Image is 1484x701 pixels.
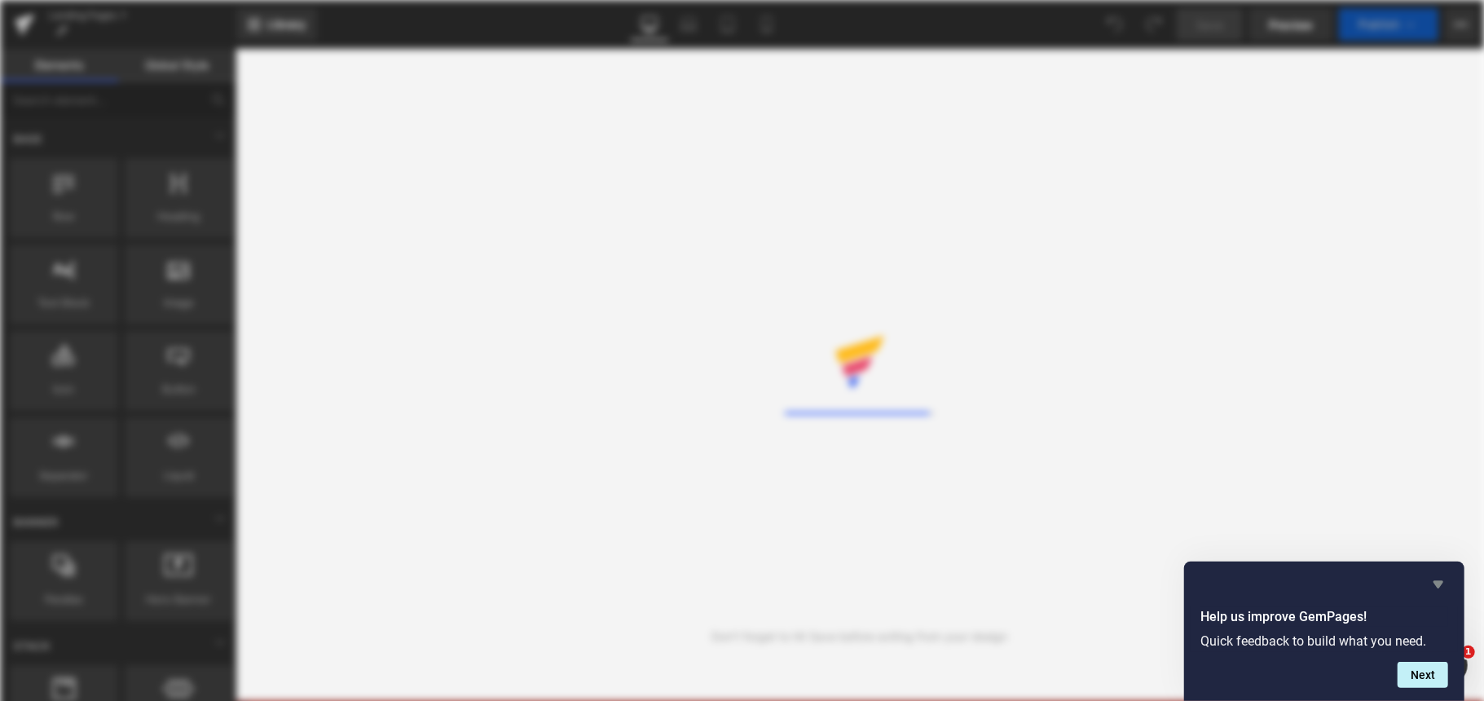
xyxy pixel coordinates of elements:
p: Quick feedback to build what you need. [1200,633,1448,649]
span: 1 [1462,646,1475,659]
button: Hide survey [1429,575,1448,594]
div: Help us improve GemPages! [1200,575,1448,688]
h2: Help us improve GemPages! [1200,607,1448,627]
button: Next question [1398,662,1448,688]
